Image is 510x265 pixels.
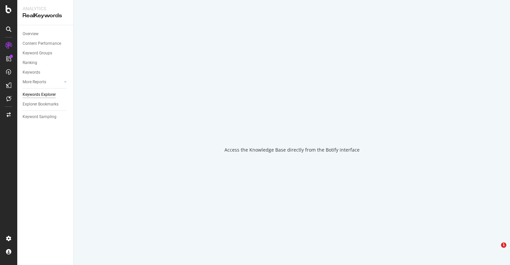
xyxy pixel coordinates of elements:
[23,79,46,86] div: More Reports
[23,59,37,66] div: Ranking
[23,101,58,108] div: Explorer Bookmarks
[23,69,69,76] a: Keywords
[23,50,69,57] a: Keyword Groups
[268,112,316,136] div: animation
[23,113,56,120] div: Keyword Sampling
[23,69,40,76] div: Keywords
[23,40,61,47] div: Content Performance
[501,242,506,248] span: 1
[23,12,68,20] div: RealKeywords
[23,31,69,37] a: Overview
[23,101,69,108] a: Explorer Bookmarks
[487,242,503,258] iframe: Intercom live chat
[23,31,39,37] div: Overview
[23,113,69,120] a: Keyword Sampling
[224,147,360,153] div: Access the Knowledge Base directly from the Botify interface
[23,79,62,86] a: More Reports
[23,40,69,47] a: Content Performance
[23,91,56,98] div: Keywords Explorer
[23,50,52,57] div: Keyword Groups
[23,91,69,98] a: Keywords Explorer
[23,5,68,12] div: Analytics
[23,59,69,66] a: Ranking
